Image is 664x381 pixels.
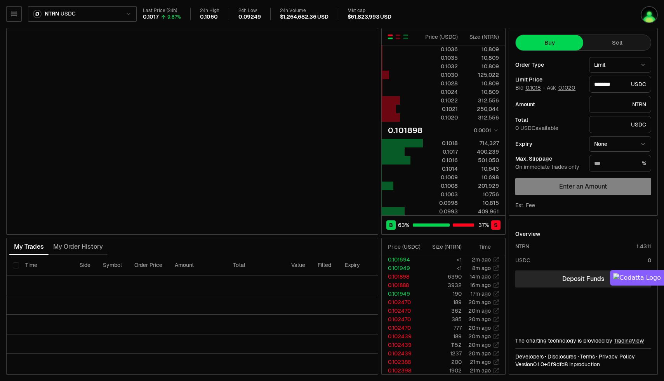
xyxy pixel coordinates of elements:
[641,7,657,23] img: mekleo 2.0
[200,14,218,21] div: 0.1060
[464,165,499,173] div: 10,643
[470,273,491,280] time: 14m ago
[583,35,651,50] button: Sell
[464,105,499,113] div: 250,044
[580,353,595,360] a: Terms
[472,265,491,272] time: 8m ago
[515,117,583,123] div: Total
[464,156,499,164] div: 501,050
[382,289,424,298] td: 0.101949
[285,255,311,275] th: Value
[382,281,424,289] td: 0.101888
[382,332,424,341] td: 0.102439
[382,358,424,366] td: 0.102388
[388,125,422,136] div: 0.101898
[424,341,462,349] td: 1152
[423,208,458,215] div: 0.0993
[464,182,499,190] div: 201,929
[471,290,491,297] time: 17m ago
[464,80,499,87] div: 10,809
[382,315,424,324] td: 0.102470
[468,243,491,251] div: Time
[424,332,462,341] td: 189
[13,262,19,268] button: Select all
[49,239,108,255] button: My Order History
[97,255,128,275] th: Symbol
[547,85,576,92] span: Ask
[398,221,409,229] span: 63 %
[515,337,651,345] div: The charting technology is provided by
[515,85,545,92] span: Bid -
[424,307,462,315] td: 362
[19,255,73,275] th: Time
[128,255,169,275] th: Order Price
[424,281,462,289] td: 3932
[589,155,651,172] div: %
[227,255,285,275] th: Total
[388,243,423,251] div: Price ( USDC )
[423,54,458,62] div: 0.1035
[382,349,424,358] td: 0.102439
[424,358,462,366] td: 200
[468,350,491,357] time: 20m ago
[169,255,227,275] th: Amount
[516,35,583,50] button: Buy
[45,10,59,17] span: NTRN
[423,114,458,121] div: 0.1020
[423,165,458,173] div: 0.1014
[614,337,644,344] a: TradingView
[464,54,499,62] div: 10,809
[382,255,424,264] td: 0.101694
[389,221,393,229] span: B
[515,360,651,368] div: Version 0.1.0 + in production
[464,62,499,70] div: 10,809
[589,116,651,133] div: USDC
[382,272,424,281] td: 0.101898
[515,77,583,82] div: Limit Price
[424,264,462,272] td: <1
[464,45,499,53] div: 10,809
[7,28,378,234] iframe: Financial Chart
[589,57,651,73] button: Limit
[548,353,576,360] a: Disclosures
[464,173,499,181] div: 10,698
[424,324,462,332] td: 777
[464,97,499,104] div: 312,556
[424,366,462,375] td: 1902
[470,367,491,374] time: 21m ago
[424,349,462,358] td: 1237
[589,76,651,93] div: USDC
[515,256,530,264] div: USDC
[599,353,635,360] a: Privacy Policy
[515,102,583,107] div: Amount
[423,45,458,53] div: 0.1036
[515,125,558,132] span: 0 USDC available
[280,8,329,14] div: 24h Volume
[382,298,424,307] td: 0.102470
[515,164,583,171] div: On immediate trades only
[423,199,458,207] div: 0.0998
[73,255,97,275] th: Side
[464,71,499,79] div: 125,022
[311,255,339,275] th: Filled
[648,256,651,264] div: 0
[200,8,219,14] div: 24h High
[423,148,458,156] div: 0.1017
[468,307,491,314] time: 20m ago
[464,114,499,121] div: 312,556
[468,341,491,348] time: 20m ago
[494,221,498,229] span: S
[423,97,458,104] div: 0.1022
[382,366,424,375] td: 0.102398
[515,230,541,238] div: Overview
[424,272,462,281] td: 6390
[515,156,583,161] div: Max. Slippage
[34,10,41,17] img: NTRN Logo
[478,221,489,229] span: 37 %
[167,14,181,20] div: 9.87%
[387,34,393,40] button: Show Buy and Sell Orders
[423,182,458,190] div: 0.1008
[339,255,391,275] th: Expiry
[470,358,491,365] time: 21m ago
[464,33,499,41] div: Size ( NTRN )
